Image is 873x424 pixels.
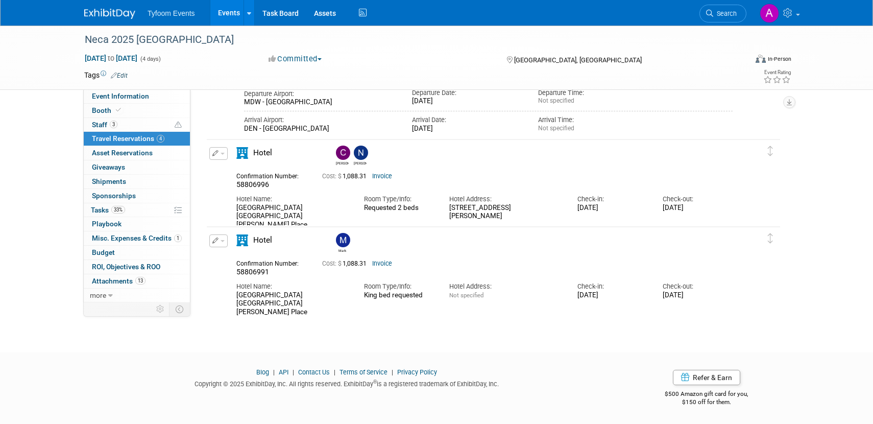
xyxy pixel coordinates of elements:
[84,175,190,189] a: Shipments
[322,173,371,180] span: 1,088.31
[84,70,128,80] td: Tags
[663,291,733,300] div: [DATE]
[256,368,269,376] a: Blog
[84,104,190,117] a: Booth
[84,146,190,160] a: Asset Reservations
[244,115,397,125] div: Arrival Airport:
[236,170,307,180] div: Confirmation Number:
[236,268,269,276] span: 58806991
[336,146,350,160] img: Corbin Nelson
[663,195,733,204] div: Check-out:
[364,291,434,299] div: King bed requested
[244,89,397,99] div: Departure Airport:
[449,292,483,299] span: Not specified
[412,97,523,106] div: [DATE]
[577,282,647,291] div: Check-in:
[152,302,169,316] td: Personalize Event Tab Strip
[449,204,562,221] div: [STREET_ADDRESS][PERSON_NAME]
[84,189,190,203] a: Sponsorships
[768,233,773,244] i: Click and drag to move item
[84,246,190,260] a: Budget
[81,31,731,49] div: Neca 2025 [GEOGRAPHIC_DATA]
[92,234,182,242] span: Misc. Expenses & Credits
[84,54,138,63] span: [DATE] [DATE]
[92,192,136,200] span: Sponsorships
[84,160,190,174] a: Giveaways
[148,9,195,17] span: Tyfoom Events
[92,277,145,285] span: Attachments
[244,125,397,133] div: DEN - [GEOGRAPHIC_DATA]
[339,368,387,376] a: Terms of Service
[372,260,392,267] a: Invoice
[767,55,791,63] div: In-Person
[336,160,349,166] div: Corbin Nelson
[169,302,190,316] td: Toggle Event Tabs
[111,72,128,79] a: Edit
[111,206,125,214] span: 33%
[92,163,125,171] span: Giveaways
[84,89,190,103] a: Event Information
[236,147,248,159] i: Hotel
[236,195,349,204] div: Hotel Name:
[412,115,523,125] div: Arrival Date:
[449,195,562,204] div: Hotel Address:
[84,377,609,389] div: Copyright © 2025 ExhibitDay, Inc. All rights reserved. ExhibitDay is a registered trademark of Ex...
[412,125,523,133] div: [DATE]
[236,234,248,246] i: Hotel
[354,146,368,160] img: Nathan Nelson
[92,149,153,157] span: Asset Reservations
[538,125,649,132] div: Not specified
[84,260,190,274] a: ROI, Objectives & ROO
[412,88,523,98] div: Departure Date:
[84,9,135,19] img: ExhibitDay
[92,263,160,271] span: ROI, Objectives & ROO
[175,121,182,130] span: Potential Scheduling Conflict -- at least one attendee is tagged in another overlapping event.
[768,146,773,156] i: Click and drag to move item
[244,98,397,107] div: MDW - [GEOGRAPHIC_DATA]
[84,118,190,132] a: Staff3
[84,132,190,146] a: Travel Reservations4
[322,260,371,267] span: 1,088.31
[336,233,350,247] img: Mark Nelson
[686,53,791,68] div: Event Format
[236,180,269,189] span: 58806996
[290,368,297,376] span: |
[84,274,190,288] a: Attachments13
[624,383,789,407] div: $500 Amazon gift card for you,
[174,234,182,242] span: 1
[364,204,434,212] div: Requested 2 beds
[92,248,115,256] span: Budget
[673,370,740,385] a: Refer & Earn
[236,204,349,229] div: [GEOGRAPHIC_DATA] [GEOGRAPHIC_DATA] [PERSON_NAME] Place
[92,177,126,185] span: Shipments
[624,398,789,407] div: $150 off for them.
[92,134,164,143] span: Travel Reservations
[322,173,343,180] span: Cost: $
[331,368,338,376] span: |
[351,146,369,166] div: Nathan Nelson
[84,217,190,231] a: Playbook
[92,121,117,129] span: Staff
[354,160,367,166] div: Nathan Nelson
[333,233,351,253] div: Mark Nelson
[449,282,562,291] div: Hotel Address:
[271,368,277,376] span: |
[577,291,647,300] div: [DATE]
[322,260,343,267] span: Cost: $
[538,88,649,98] div: Departure Time:
[139,56,161,62] span: (4 days)
[110,121,117,128] span: 3
[236,257,307,268] div: Confirmation Number:
[364,195,434,204] div: Room Type/Info:
[90,291,106,299] span: more
[265,54,326,64] button: Committed
[514,56,642,64] span: [GEOGRAPHIC_DATA], [GEOGRAPHIC_DATA]
[663,204,733,213] div: [DATE]
[84,203,190,217] a: Tasks33%
[577,195,647,204] div: Check-in:
[397,368,437,376] a: Privacy Policy
[92,92,149,100] span: Event Information
[373,379,377,385] sup: ®
[756,55,766,63] img: Format-Inperson.png
[760,4,779,23] img: Angie Nichols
